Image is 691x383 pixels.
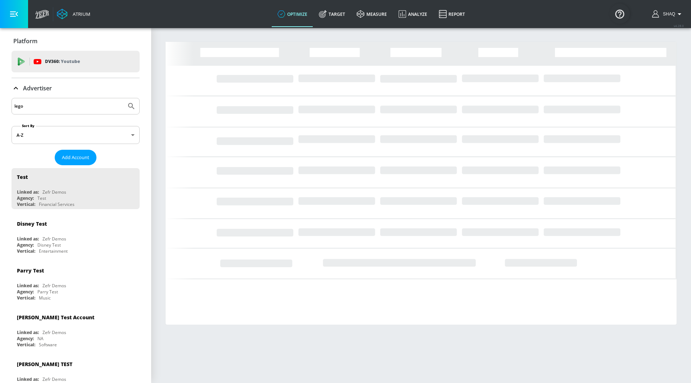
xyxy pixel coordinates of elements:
[17,376,39,382] div: Linked as:
[660,12,675,17] span: login as: shaquille.huang@zefr.com
[652,10,684,18] button: Shaq
[39,201,74,207] div: Financial Services
[123,98,139,114] button: Submit Search
[42,329,66,335] div: Zefr Demos
[14,102,123,111] input: Search by name
[21,123,36,128] label: Sort By
[12,168,140,209] div: TestLinked as:Zefr DemosAgency:TestVertical:Financial Services
[23,84,52,92] p: Advertiser
[17,242,34,248] div: Agency:
[674,24,684,28] span: v 4.28.0
[17,189,39,195] div: Linked as:
[17,220,47,227] div: Disney Test
[37,242,61,248] div: Disney Test
[610,4,630,24] button: Open Resource Center
[42,189,66,195] div: Zefr Demos
[42,376,66,382] div: Zefr Demos
[17,174,28,180] div: Test
[57,9,90,19] a: Atrium
[42,283,66,289] div: Zefr Demos
[17,295,35,301] div: Vertical:
[39,248,68,254] div: Entertainment
[42,236,66,242] div: Zefr Demos
[12,78,140,98] div: Advertiser
[37,195,46,201] div: Test
[12,51,140,72] div: DV360: Youtube
[12,215,140,256] div: Disney TestLinked as:Zefr DemosAgency:Disney TestVertical:Entertainment
[17,335,34,342] div: Agency:
[393,1,433,27] a: Analyze
[12,262,140,303] div: Parry TestLinked as:Zefr DemosAgency:Parry TestVertical:Music
[17,195,34,201] div: Agency:
[12,308,140,350] div: [PERSON_NAME] Test AccountLinked as:Zefr DemosAgency:NAVertical:Software
[17,283,39,289] div: Linked as:
[39,295,51,301] div: Music
[17,329,39,335] div: Linked as:
[45,58,80,66] p: DV360:
[433,1,471,27] a: Report
[272,1,313,27] a: optimize
[351,1,393,27] a: measure
[70,11,90,17] div: Atrium
[12,31,140,51] div: Platform
[17,361,72,368] div: [PERSON_NAME] TEST
[55,150,96,165] button: Add Account
[17,342,35,348] div: Vertical:
[12,126,140,144] div: A-Z
[61,58,80,65] p: Youtube
[17,248,35,254] div: Vertical:
[37,335,44,342] div: NA
[39,342,57,348] div: Software
[17,267,44,274] div: Parry Test
[17,289,34,295] div: Agency:
[17,236,39,242] div: Linked as:
[13,37,37,45] p: Platform
[17,201,35,207] div: Vertical:
[62,153,89,162] span: Add Account
[17,314,94,321] div: [PERSON_NAME] Test Account
[37,289,58,295] div: Parry Test
[313,1,351,27] a: Target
